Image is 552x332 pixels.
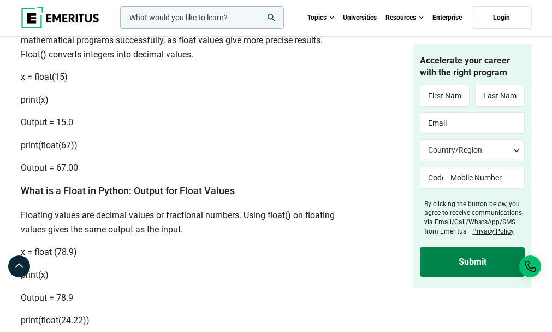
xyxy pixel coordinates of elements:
[21,140,78,150] span: print(float(67))
[21,247,77,257] span: x = float (78.9)
[21,72,68,82] span: x = float(15)
[420,139,525,161] select: Country
[475,85,525,107] input: Last Name
[420,247,525,277] input: Submit
[21,315,90,325] span: print(float(24.22))
[21,95,49,105] span: print(x)
[21,162,78,173] span: Output = 67.00
[420,85,470,107] input: First Name
[21,210,335,235] span: Floating values are decimal values or fractional numbers. Using float() on floating values gives ...
[472,6,532,29] a: Login
[21,184,341,197] h3: What is a Float in Python: Output for Float Values
[420,167,443,189] input: Code
[420,55,525,79] h4: Accelerate your career with the right program
[21,293,73,303] span: Output = 78.9
[424,200,525,236] label: By clicking the button below, you agree to receive communications via Email/Call/WhatsApp/SMS fro...
[443,167,525,189] input: Mobile Number
[21,270,49,280] span: print(x)
[472,228,513,235] a: Privacy Policy
[420,112,525,134] input: Email
[120,6,284,29] input: woocommerce-product-search-field-0
[21,117,73,127] span: Output = 15.0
